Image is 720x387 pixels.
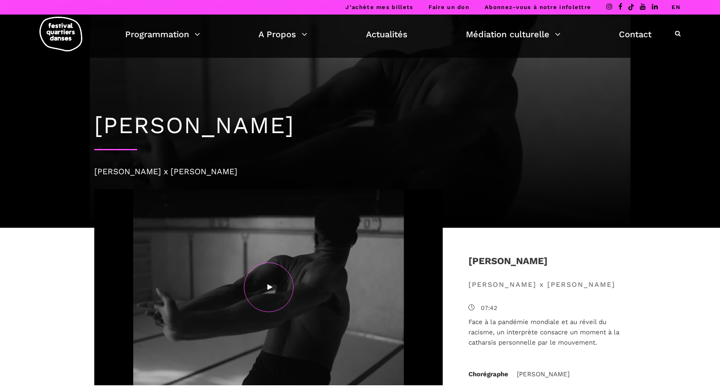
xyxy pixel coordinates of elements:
span: 07:42 [481,303,626,313]
span: [PERSON_NAME] [517,370,570,378]
a: EN [672,4,681,10]
a: Contact [619,27,651,42]
a: Abonnez-vous à notre infolettre [485,4,591,10]
a: Programmation [125,27,200,42]
img: logo-fqd-med [39,17,82,51]
a: Actualités [366,27,408,42]
a: J’achète mes billets [345,4,413,10]
a: Faire un don [429,4,469,10]
span: Face à la pandémie mondiale et au réveil du racisme, un interprète consacre un moment à la cathar... [468,318,619,346]
div: [PERSON_NAME] x [PERSON_NAME] [94,165,626,178]
a: Médiation culturelle [466,27,561,42]
span: Chorégraphe [468,369,508,379]
span: [PERSON_NAME] x [PERSON_NAME] [468,279,626,290]
h1: [PERSON_NAME] [94,112,626,140]
h4: [PERSON_NAME] [468,253,548,275]
a: A Propos [258,27,307,42]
